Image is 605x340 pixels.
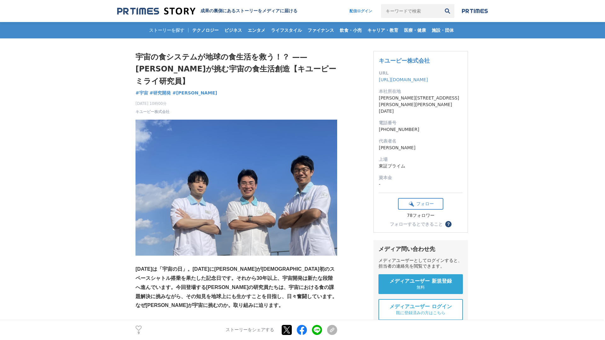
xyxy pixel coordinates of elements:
[245,27,268,33] span: エンタメ
[200,8,297,14] h2: 成果の裏側にあるストーリーをメディアに届ける
[381,4,441,18] input: キーワードで検索
[172,90,217,96] a: #[PERSON_NAME]
[417,285,425,290] span: 無料
[446,222,451,226] span: ？
[135,51,337,87] h1: 宇宙の食システムが地球の食生活を救う！？ —— [PERSON_NAME]が挑む宇宙の食生活創造【キユーピー ミライ研究員】
[429,22,456,38] a: 施設・団体
[396,310,445,316] span: 既に登録済みの方はこちら
[337,22,364,38] a: 飲食・小売
[378,258,463,269] div: メディアユーザーとしてログインすると、担当者の連絡先を閲覧できます。
[135,319,337,328] p: 研究員プロフィール（写真左から）
[379,138,463,144] dt: 代表者名
[379,88,463,95] dt: 本社所在地
[379,70,463,76] dt: URL
[379,95,463,115] dd: [PERSON_NAME][STREET_ADDRESS][PERSON_NAME][PERSON_NAME][DATE]
[429,27,456,33] span: 施設・団体
[305,22,337,38] a: ファイナンス
[343,4,378,18] a: 配信ログイン
[379,144,463,151] dd: [PERSON_NAME]
[441,4,454,18] button: 検索
[135,120,337,256] img: thumbnail_24e871d0-83d7-11f0-81ba-bfccc2c5b4a3.jpg
[222,27,245,33] span: ビジネス
[365,22,401,38] a: キャリア・教育
[268,22,304,38] a: ライフスタイル
[379,77,428,82] a: [URL][DOMAIN_NAME]
[379,126,463,133] dd: [PHONE_NUMBER]
[378,274,463,294] a: メディアユーザー 新規登録 無料
[390,222,443,226] div: フォローするとできること
[190,27,221,33] span: テクノロジー
[379,163,463,169] dd: 東証プライム
[135,266,337,308] strong: [DATE]は「宇宙の日」。[DATE]に[PERSON_NAME]が[DEMOGRAPHIC_DATA]初のスペースシャトル搭乗を果たした記念日です。それから30年以上、宇宙開発は新たな段階へ...
[226,327,274,333] p: ストーリーをシェアする
[379,181,463,188] dd: -
[378,299,463,320] a: メディアユーザー ログイン 既に登録済みの方はこちら
[398,213,443,218] div: 78フォロワー
[401,22,429,38] a: 医療・健康
[150,90,171,96] a: #研究開発
[379,120,463,126] dt: 電話番号
[445,221,452,227] button: ？
[462,8,488,14] img: prtimes
[398,198,443,210] button: フォロー
[365,27,401,33] span: キャリア・教育
[337,27,364,33] span: 飲食・小売
[190,22,221,38] a: テクノロジー
[389,278,452,285] span: メディアユーザー 新規登録
[401,27,429,33] span: 医療・健康
[135,331,142,335] p: 9
[135,109,170,115] a: キユーピー株式会社
[268,27,304,33] span: ライフスタイル
[245,22,268,38] a: エンタメ
[117,7,195,15] img: 成果の裏側にあるストーリーをメディアに届ける
[389,303,452,310] span: メディアユーザー ログイン
[222,22,245,38] a: ビジネス
[379,57,430,64] a: キユーピー株式会社
[117,7,297,15] a: 成果の裏側にあるストーリーをメディアに届ける 成果の裏側にあるストーリーをメディアに届ける
[378,245,463,253] div: メディア問い合わせ先
[379,156,463,163] dt: 上場
[135,90,148,96] a: #宇宙
[379,174,463,181] dt: 資本金
[135,101,170,106] span: [DATE] 10時00分
[305,27,337,33] span: ファイナンス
